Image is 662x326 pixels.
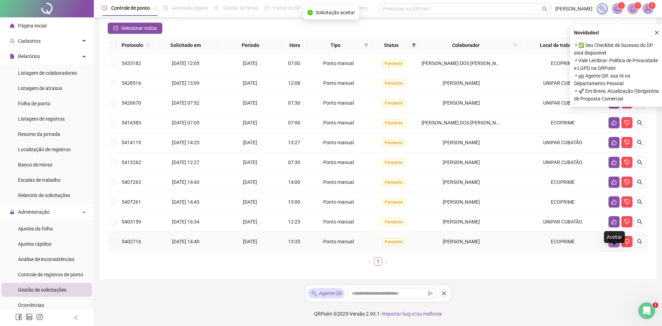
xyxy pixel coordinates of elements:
[323,140,354,145] span: Ponto manual
[288,179,300,185] span: 14:00
[323,239,354,244] span: Ponto manual
[18,302,44,308] span: Ocorrências
[443,179,480,185] span: [PERSON_NAME]
[374,257,382,266] li: 1
[122,179,141,185] span: 5407263
[443,160,480,165] span: [PERSON_NAME]
[288,199,300,205] span: 13:00
[10,210,15,214] span: lock
[243,120,257,125] span: [DATE]
[223,5,258,11] span: Gestão de férias
[648,2,655,9] sup: Atualize o seu contato no menu Meus Dados
[382,198,405,206] span: Pendente
[637,120,643,125] span: search
[637,239,643,244] span: search
[410,40,417,50] span: filter
[288,80,300,86] span: 12:08
[618,2,625,9] sup: 1
[18,287,66,293] span: Gestão de solicitações
[637,179,643,185] span: search
[18,147,71,152] span: Localização de registros
[323,160,354,165] span: Ponto manual
[172,219,199,225] span: [DATE] 16:34
[243,100,257,106] span: [DATE]
[18,272,83,277] span: Controle de registros de ponto
[172,100,199,106] span: [DATE] 07:52
[443,219,480,225] span: [PERSON_NAME]
[520,192,606,212] td: ECOPRIME
[428,291,433,296] span: send
[172,239,199,244] span: [DATE] 14:40
[18,226,53,231] span: Ajustes da folha
[145,40,152,50] span: search
[214,6,219,10] span: sun
[153,37,219,54] th: Solicitado em
[412,43,416,47] span: filter
[513,43,517,47] span: search
[288,219,300,225] span: 12:23
[172,199,199,205] span: [DATE] 14:43
[108,23,162,34] button: Selecionar todos
[611,160,617,165] span: like
[442,291,447,296] span: close
[219,37,283,54] th: Período
[153,6,157,10] span: pushpin
[18,193,70,198] span: Relatório de solicitações
[574,41,661,57] span: ⚬ ✅ Seu Checklist de Sucesso do DP está disponível
[323,100,354,106] span: Ponto manual
[18,85,62,91] span: Listagem de atrasos
[323,219,354,225] span: Ponto manual
[172,60,199,66] span: [DATE] 12:05
[172,140,199,145] span: [DATE] 14:25
[624,120,630,125] span: dislike
[637,219,643,225] span: search
[36,313,43,320] span: instagram
[243,199,257,205] span: [DATE]
[122,41,143,49] span: Protocolo
[172,120,199,125] span: [DATE] 07:05
[374,41,409,49] span: Status
[382,119,405,127] span: Pendente
[15,313,22,320] span: facebook
[443,199,480,205] span: [PERSON_NAME]
[243,219,257,225] span: [DATE]
[243,60,257,66] span: [DATE]
[638,302,655,319] iframe: Intercom live chat
[111,5,150,11] span: Controle de ponto
[273,5,301,11] span: Painel do DP
[122,140,141,145] span: 5414119
[308,288,345,299] div: Agente QR
[382,159,405,166] span: Pendente
[382,179,405,186] span: Pendente
[368,260,372,264] span: left
[520,73,606,93] td: UNIPAR CUBATÃO
[520,93,606,113] td: UNIPAR CUBATÃO
[323,60,354,66] span: Ponto manual
[637,140,643,145] span: search
[382,99,405,107] span: Pendente
[122,60,141,66] span: 5433182
[574,87,661,103] span: ⚬ 🚀 Em Breve, Atualização Obrigatória de Proposta Comercial
[288,140,300,145] span: 13:27
[146,43,150,47] span: search
[542,6,547,11] span: search
[611,199,617,205] span: like
[18,131,60,137] span: Resumo da jornada
[523,41,596,49] span: Local de trabalho
[382,311,442,317] span: Reportar bug e/ou melhoria
[122,120,141,125] span: 5416383
[382,80,405,87] span: Pendente
[630,6,636,12] span: bell
[18,23,47,28] span: Página inicial
[288,160,300,165] span: 07:30
[634,2,641,9] sup: 1
[323,5,367,11] span: Folha de pagamento
[520,54,606,73] td: ECOPRIME
[620,3,623,8] span: 1
[574,72,661,87] span: ⚬ 🤖 Agente QR: sua IA no Departamento Pessoal
[163,6,168,10] span: file-done
[243,80,257,86] span: [DATE]
[574,29,599,36] span: Novidades !
[323,120,354,125] span: Ponto manual
[366,257,374,266] button: left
